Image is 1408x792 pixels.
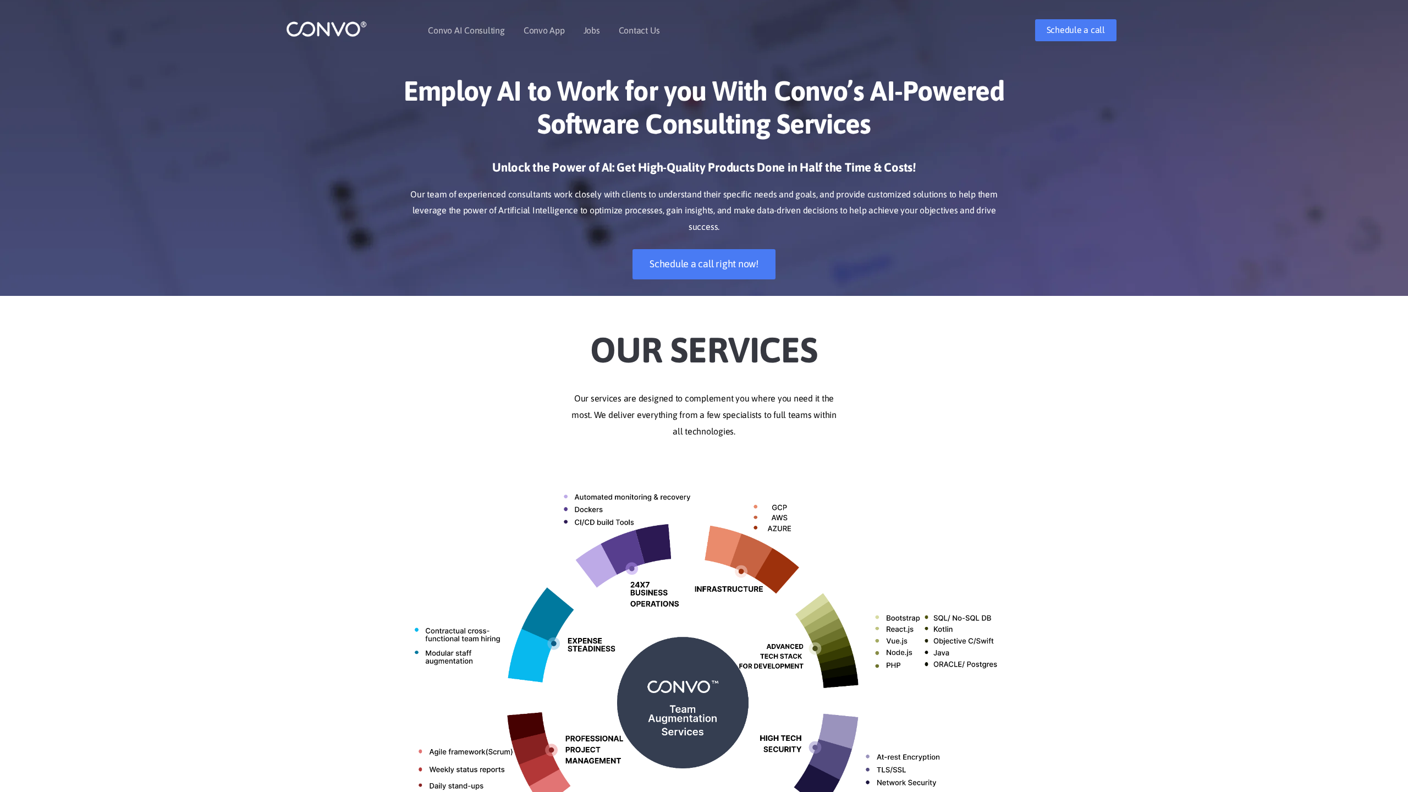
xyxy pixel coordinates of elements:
[399,159,1009,184] h3: Unlock the Power of AI: Get High-Quality Products Done in Half the Time & Costs!
[632,249,776,279] a: Schedule a call right now!
[399,186,1009,236] p: Our team of experienced consultants work closely with clients to understand their specific needs ...
[584,26,600,35] a: Jobs
[399,312,1009,374] h2: Our Services
[524,26,565,35] a: Convo App
[286,20,367,37] img: logo_1.png
[399,74,1009,148] h1: Employ AI to Work for you With Convo’s AI-Powered Software Consulting Services
[619,26,660,35] a: Contact Us
[1035,19,1116,41] a: Schedule a call
[428,26,504,35] a: Convo AI Consulting
[399,391,1009,440] p: Our services are designed to complement you where you need it the most. We deliver everything fro...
